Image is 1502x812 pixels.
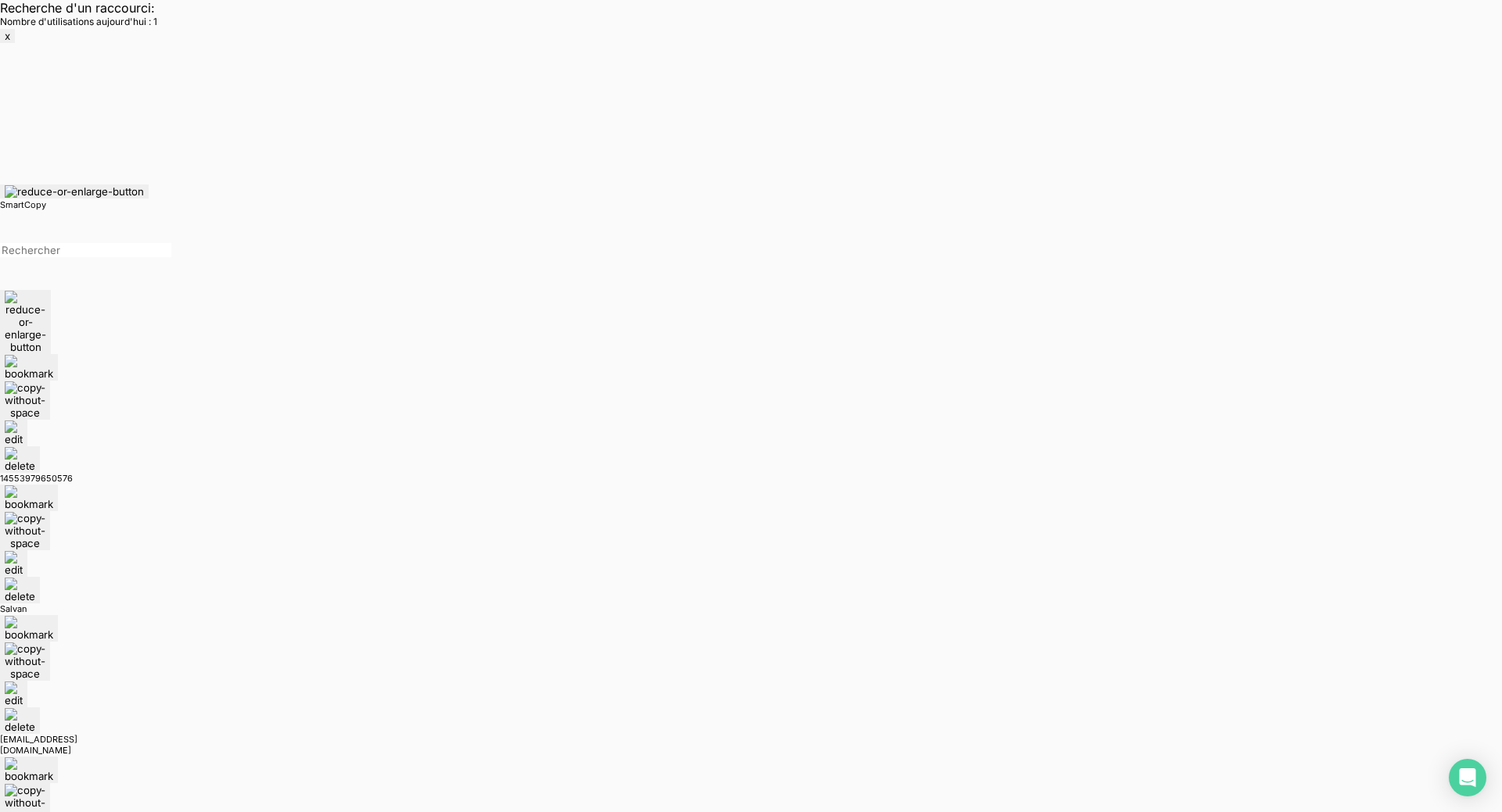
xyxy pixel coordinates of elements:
[5,485,53,510] img: bookmark
[5,578,35,603] img: delete
[5,551,23,576] img: edit
[5,681,23,706] img: edit
[5,381,45,419] img: copy-without-space
[5,420,23,445] img: edit
[5,757,53,782] img: bookmark
[5,642,45,680] img: copy-without-space
[5,291,46,353] img: reduce-or-enlarge-button
[5,355,53,380] img: bookmark
[5,708,35,733] img: delete
[5,185,144,198] img: reduce-or-enlarge-button
[5,512,45,549] img: copy-without-space
[1449,759,1486,796] div: Open Intercom Messenger
[5,447,35,472] img: delete
[5,616,53,641] img: bookmark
